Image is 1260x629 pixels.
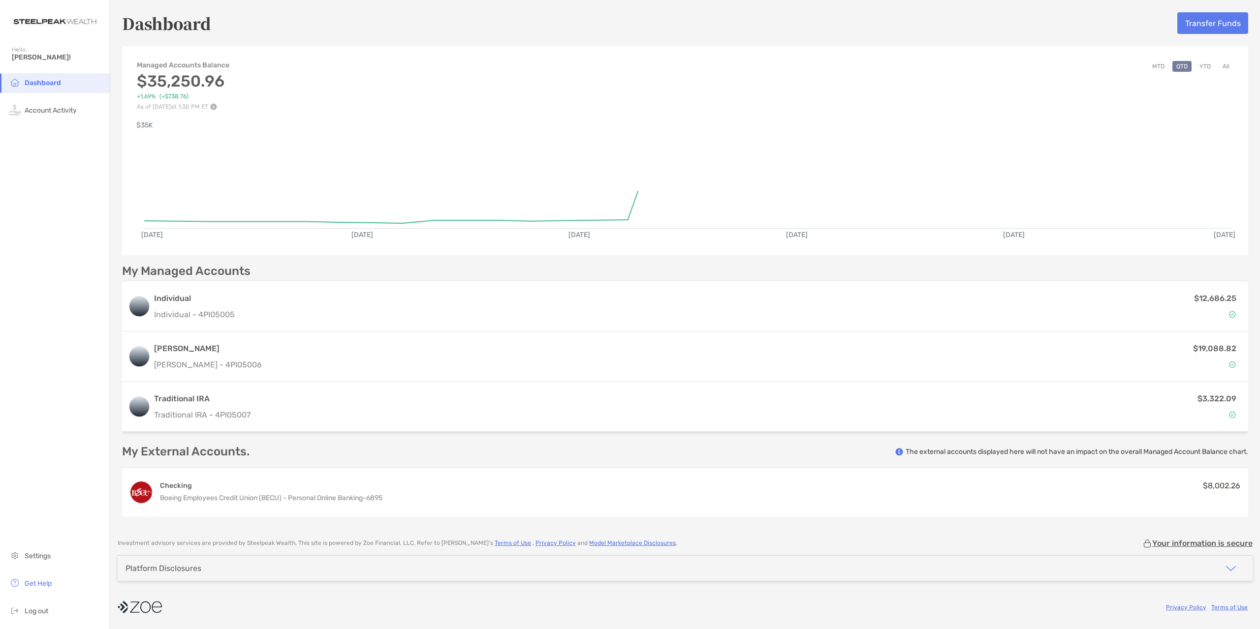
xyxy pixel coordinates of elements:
img: household icon [9,76,21,88]
span: Settings [25,552,51,560]
img: logout icon [9,604,21,616]
button: MTD [1148,61,1168,72]
p: [PERSON_NAME] - 4PI05006 [154,359,262,371]
button: Transfer Funds [1177,12,1248,34]
a: Terms of Use [495,539,531,546]
p: Traditional IRA - 4PI05007 [154,409,251,421]
img: Zoe Logo [12,4,98,39]
img: logo account [129,347,149,366]
button: YTD [1196,61,1215,72]
h3: $35,250.96 [137,72,230,90]
p: My External Accounts. [122,446,250,458]
span: Boeing Employees Credit Union (BECU) - Personal Online Banking - [160,494,366,502]
span: Log out [25,607,48,615]
img: Checking [130,481,152,503]
h5: Dashboard [122,12,211,34]
img: settings icon [9,549,21,561]
img: Account Status icon [1229,311,1236,318]
a: Model Marketplace Disclosures [589,539,676,546]
p: The external accounts displayed here will not have an impact on the overall Managed Account Balan... [906,447,1248,456]
a: Privacy Policy [535,539,576,546]
h4: Managed Accounts Balance [137,61,230,69]
p: $19,088.82 [1193,342,1236,355]
img: activity icon [9,104,21,116]
span: [PERSON_NAME]! [12,53,104,61]
img: Performance Info [210,103,217,110]
img: Account Status icon [1229,411,1236,418]
text: [DATE] [786,231,808,239]
text: [DATE] [1214,231,1235,239]
text: [DATE] [141,231,163,239]
span: $8,002.26 [1203,481,1240,490]
a: Privacy Policy [1166,604,1206,611]
button: QTD [1172,61,1192,72]
p: My Managed Accounts [122,265,251,277]
img: get-help icon [9,577,21,589]
p: $3,322.09 [1197,392,1236,405]
text: [DATE] [568,231,590,239]
p: $12,686.25 [1194,292,1236,304]
text: [DATE] [1003,231,1025,239]
span: ( +$738.76 ) [159,93,189,100]
p: Your information is secure [1152,539,1253,548]
p: As of [DATE] at 1:30 PM ET [137,103,230,110]
text: $35K [136,121,153,129]
img: logo account [129,397,149,417]
h3: Individual [154,293,235,304]
span: +1.69% [137,93,156,100]
a: Terms of Use [1211,604,1248,611]
img: Account Status icon [1229,361,1236,368]
h4: Checking [160,481,382,490]
span: 6895 [366,494,382,502]
p: Investment advisory services are provided by Steelpeak Wealth . This site is powered by Zoe Finan... [118,539,677,547]
p: Individual - 4PI05005 [154,308,235,321]
h3: Traditional IRA [154,393,251,405]
div: Platform Disclosures [126,564,201,573]
img: logo account [129,297,149,316]
span: Account Activity [25,106,77,115]
span: Get Help [25,579,52,588]
text: [DATE] [351,231,373,239]
h3: [PERSON_NAME] [154,343,262,355]
button: All [1219,61,1233,72]
span: Dashboard [25,79,61,87]
img: icon arrow [1225,563,1237,574]
img: company logo [118,596,162,618]
img: info [895,448,903,456]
